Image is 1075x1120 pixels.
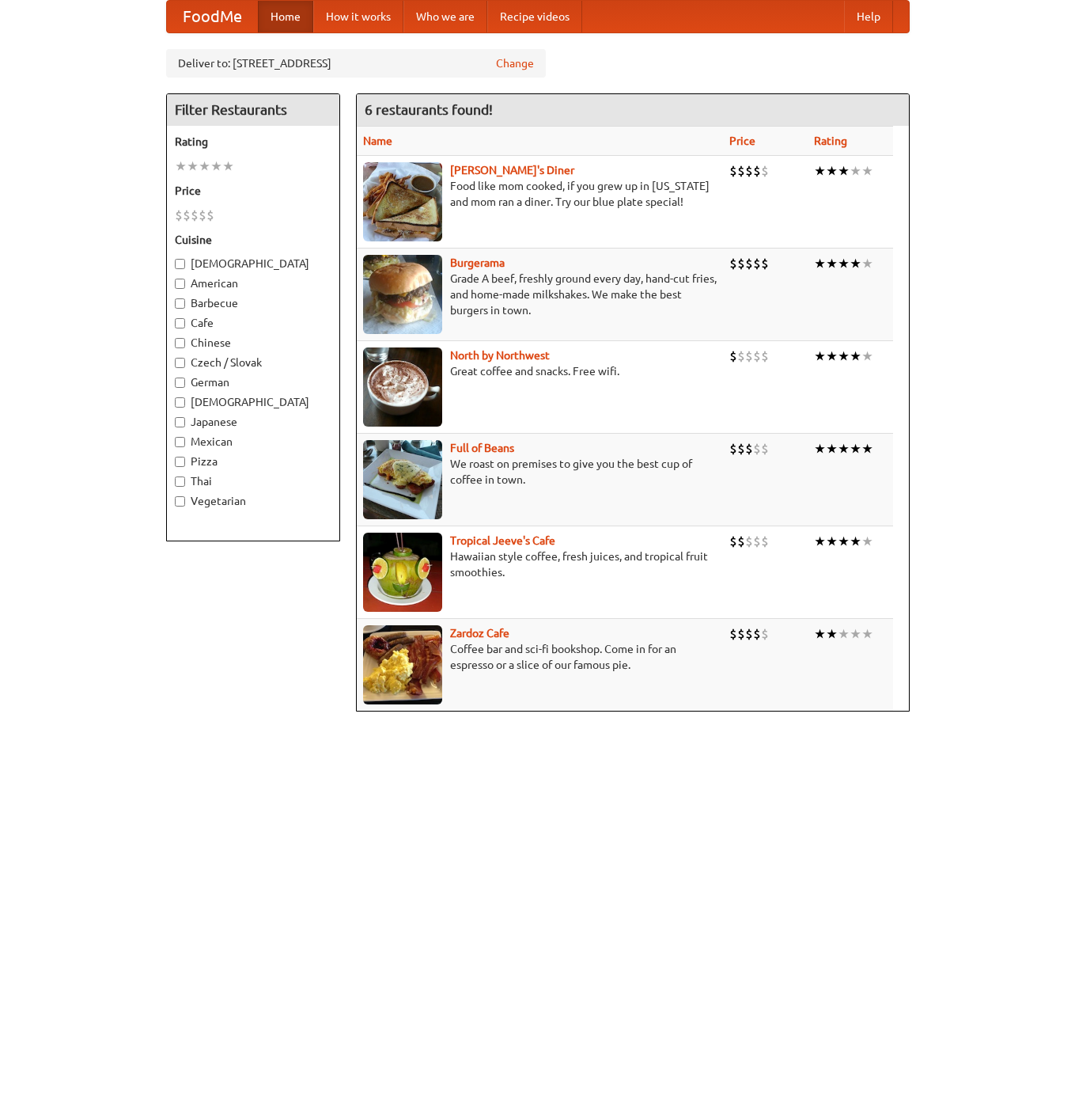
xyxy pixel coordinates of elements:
[363,162,442,241] img: sallys.jpg
[737,625,745,643] li: $
[222,158,234,175] li: ★
[737,533,745,550] li: $
[745,347,753,365] li: $
[729,625,737,643] li: $
[175,256,331,271] label: [DEMOGRAPHIC_DATA]
[850,625,861,643] li: ★
[826,625,838,643] li: ★
[258,1,313,32] a: Home
[175,473,331,489] label: Thai
[861,440,873,457] li: ★
[729,162,737,180] li: $
[175,454,331,469] label: Pizza
[814,533,826,550] li: ★
[450,442,514,454] b: Full of Beans
[175,275,331,291] label: American
[363,549,717,580] p: Hawaiian style coffee, fresh juices, and tropical fruit smoothies.
[175,496,185,507] input: Vegetarian
[850,255,861,272] li: ★
[313,1,403,32] a: How it works
[761,440,769,457] li: $
[199,207,206,224] li: $
[745,255,753,272] li: $
[450,534,555,547] b: Tropical Jeeve's Cafe
[838,347,850,365] li: ★
[838,533,850,550] li: ★
[175,355,331,370] label: Czech / Slovak
[814,625,826,643] li: ★
[861,625,873,643] li: ★
[729,135,755,147] a: Price
[175,207,183,224] li: $
[363,363,717,379] p: Great coffee and snacks. Free wifi.
[363,135,392,147] a: Name
[450,349,550,362] a: North by Northwest
[175,437,185,447] input: Mexican
[729,440,737,457] li: $
[814,162,826,180] li: ★
[175,378,185,388] input: German
[210,158,222,175] li: ★
[761,162,769,180] li: $
[761,533,769,550] li: $
[175,358,185,368] input: Czech / Slovak
[191,207,199,224] li: $
[403,1,487,32] a: Who we are
[363,347,442,427] img: north.jpg
[838,625,850,643] li: ★
[753,440,761,457] li: $
[175,295,331,311] label: Barbecue
[729,533,737,550] li: $
[496,55,534,71] a: Change
[850,533,861,550] li: ★
[826,440,838,457] li: ★
[761,625,769,643] li: $
[363,625,442,704] img: zardoz.jpg
[838,255,850,272] li: ★
[166,49,546,78] div: Deliver to: [STREET_ADDRESS]
[753,162,761,180] li: $
[363,533,442,612] img: jeeves.jpg
[175,457,185,467] input: Pizza
[175,183,331,199] h5: Price
[761,347,769,365] li: $
[753,347,761,365] li: $
[450,256,505,269] a: Burgerama
[814,440,826,457] li: ★
[175,134,331,150] h5: Rating
[844,1,893,32] a: Help
[175,318,185,328] input: Cafe
[363,271,717,318] p: Grade A beef, freshly ground every day, hand-cut fries, and home-made milkshakes. We make the bes...
[363,641,717,673] p: Coffee bar and sci-fi bookshop. Come in for an espresso or a slice of our famous pie.
[363,456,717,488] p: We roast on premises to give you the best cup of coffee in town.
[206,207,214,224] li: $
[450,627,509,640] b: Zardoz Cafe
[175,374,331,390] label: German
[175,232,331,248] h5: Cuisine
[745,533,753,550] li: $
[175,394,331,410] label: [DEMOGRAPHIC_DATA]
[826,255,838,272] li: ★
[737,440,745,457] li: $
[175,335,331,351] label: Chinese
[826,533,838,550] li: ★
[838,162,850,180] li: ★
[826,162,838,180] li: ★
[814,135,847,147] a: Rating
[761,255,769,272] li: $
[175,493,331,509] label: Vegetarian
[745,440,753,457] li: $
[729,255,737,272] li: $
[814,347,826,365] li: ★
[850,440,861,457] li: ★
[175,298,185,309] input: Barbecue
[363,440,442,519] img: beans.jpg
[861,255,873,272] li: ★
[363,255,442,334] img: burgerama.jpg
[861,162,873,180] li: ★
[826,347,838,365] li: ★
[175,414,331,430] label: Japanese
[450,164,574,177] a: [PERSON_NAME]'s Diner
